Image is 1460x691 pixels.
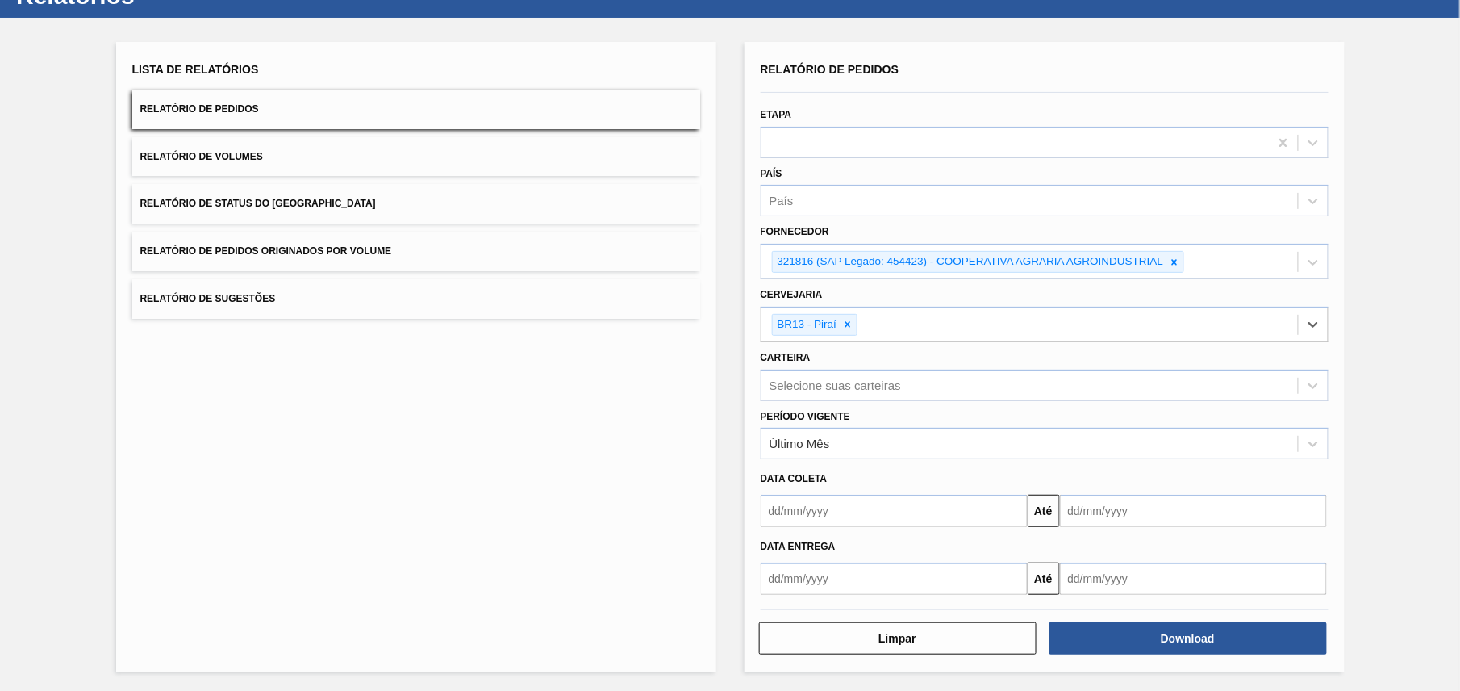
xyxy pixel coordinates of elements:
[761,226,829,237] label: Fornecedor
[773,252,1166,272] div: 321816 (SAP Legado: 454423) - COOPERATIVA AGRARIA AGROINDUSTRIAL
[773,315,840,335] div: BR13 - Piraí
[770,438,830,451] div: Último Mês
[1028,495,1060,527] button: Até
[132,279,700,319] button: Relatório de Sugestões
[132,90,700,129] button: Relatório de Pedidos
[132,184,700,224] button: Relatório de Status do [GEOGRAPHIC_DATA]
[770,379,901,392] div: Selecione suas carteiras
[759,622,1037,655] button: Limpar
[132,63,259,76] span: Lista de Relatórios
[1060,495,1327,527] input: dd/mm/yyyy
[1049,622,1327,655] button: Download
[761,563,1028,595] input: dd/mm/yyyy
[761,168,782,179] label: País
[140,151,263,162] span: Relatório de Volumes
[132,232,700,271] button: Relatório de Pedidos Originados por Volume
[761,63,899,76] span: Relatório de Pedidos
[140,198,376,209] span: Relatório de Status do [GEOGRAPHIC_DATA]
[761,541,836,552] span: Data entrega
[1028,563,1060,595] button: Até
[1060,563,1327,595] input: dd/mm/yyyy
[761,411,850,422] label: Período Vigente
[761,289,823,300] label: Cervejaria
[761,495,1028,527] input: dd/mm/yyyy
[132,137,700,177] button: Relatório de Volumes
[761,109,792,120] label: Etapa
[770,195,794,208] div: País
[761,473,828,484] span: Data coleta
[761,352,811,363] label: Carteira
[140,103,259,115] span: Relatório de Pedidos
[140,293,276,304] span: Relatório de Sugestões
[140,245,392,257] span: Relatório de Pedidos Originados por Volume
